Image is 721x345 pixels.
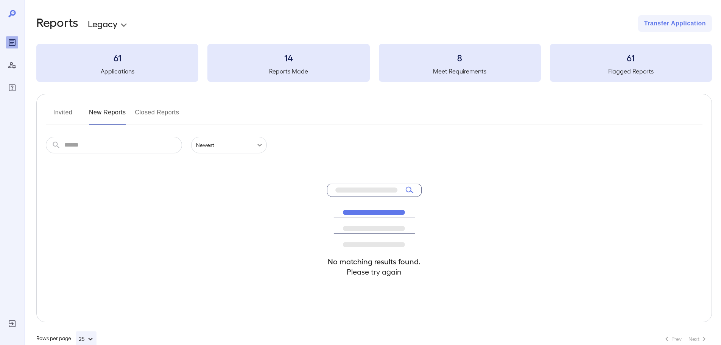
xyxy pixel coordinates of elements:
div: Newest [191,137,267,153]
button: Closed Reports [135,106,179,125]
summary: 61Applications14Reports Made8Meet Requirements61Flagged Reports [36,44,712,82]
h5: Meet Requirements [379,67,541,76]
nav: pagination navigation [659,333,712,345]
button: Transfer Application [638,15,712,32]
div: FAQ [6,82,18,94]
h3: 14 [207,52,369,64]
h2: Reports [36,15,78,32]
p: Legacy [88,17,117,30]
button: New Reports [89,106,126,125]
h3: 61 [36,52,198,64]
h3: 61 [550,52,712,64]
h4: Please try again [327,267,422,277]
h5: Applications [36,67,198,76]
button: Invited [46,106,80,125]
h3: 8 [379,52,541,64]
h4: No matching results found. [327,256,422,267]
h5: Reports Made [207,67,369,76]
h5: Flagged Reports [550,67,712,76]
div: Log Out [6,318,18,330]
div: Manage Users [6,59,18,71]
div: Reports [6,36,18,48]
